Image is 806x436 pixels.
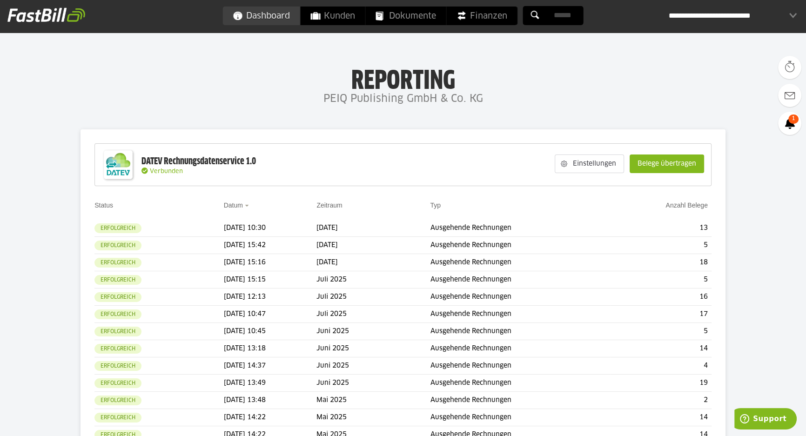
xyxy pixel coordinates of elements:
sl-badge: Erfolgreich [94,344,141,354]
td: 16 [610,288,712,306]
td: 17 [610,306,712,323]
a: Anzahl Belege [665,201,707,209]
td: [DATE] 13:48 [224,392,317,409]
td: 4 [610,357,712,375]
td: Juni 2025 [316,357,430,375]
td: Juni 2025 [316,340,430,357]
td: Ausgehende Rechnungen [430,392,610,409]
td: Ausgehende Rechnungen [430,340,610,357]
td: Juli 2025 [316,288,430,306]
td: 5 [610,271,712,288]
a: Zeitraum [316,201,342,209]
img: fastbill_logo_white.png [7,7,85,22]
h1: Reporting [93,66,713,90]
td: 13 [610,220,712,237]
td: Ausgehende Rechnungen [430,220,610,237]
td: [DATE] 10:30 [224,220,317,237]
td: 14 [610,409,712,426]
td: Juli 2025 [316,271,430,288]
a: Dashboard [223,7,300,25]
td: Juni 2025 [316,375,430,392]
td: [DATE] 12:13 [224,288,317,306]
td: [DATE] 13:49 [224,375,317,392]
sl-button: Einstellungen [555,154,624,173]
sl-badge: Erfolgreich [94,292,141,302]
sl-badge: Erfolgreich [94,258,141,268]
td: Ausgehende Rechnungen [430,306,610,323]
td: 5 [610,323,712,340]
sl-badge: Erfolgreich [94,378,141,388]
td: 5 [610,237,712,254]
div: DATEV Rechnungsdatenservice 1.0 [141,155,256,168]
span: Finanzen [457,7,507,25]
a: Finanzen [447,7,517,25]
sl-badge: Erfolgreich [94,361,141,371]
td: 14 [610,340,712,357]
sl-badge: Erfolgreich [94,223,141,233]
span: Dokumente [376,7,436,25]
td: [DATE] 15:15 [224,271,317,288]
td: [DATE] 10:45 [224,323,317,340]
td: Ausgehende Rechnungen [430,288,610,306]
a: Status [94,201,113,209]
sl-badge: Erfolgreich [94,413,141,423]
td: [DATE] 15:16 [224,254,317,271]
td: Ausgehende Rechnungen [430,323,610,340]
td: Ausgehende Rechnungen [430,357,610,375]
span: Verbunden [150,168,183,174]
img: DATEV-Datenservice Logo [100,146,137,183]
td: Juli 2025 [316,306,430,323]
a: 1 [778,112,801,135]
td: Ausgehende Rechnungen [430,271,610,288]
a: Typ [430,201,441,209]
td: [DATE] 14:37 [224,357,317,375]
span: Kunden [311,7,355,25]
td: Ausgehende Rechnungen [430,409,610,426]
iframe: Öffnet ein Widget, in dem Sie weitere Informationen finden [734,408,797,431]
td: [DATE] 10:47 [224,306,317,323]
td: [DATE] 13:18 [224,340,317,357]
span: 1 [788,114,799,124]
a: Kunden [301,7,365,25]
img: sort_desc.gif [245,205,251,207]
td: Mai 2025 [316,392,430,409]
td: 2 [610,392,712,409]
sl-button: Belege übertragen [630,154,704,173]
sl-badge: Erfolgreich [94,309,141,319]
a: Datum [224,201,243,209]
sl-badge: Erfolgreich [94,396,141,405]
td: 19 [610,375,712,392]
td: [DATE] 14:22 [224,409,317,426]
td: 18 [610,254,712,271]
span: Dashboard [233,7,290,25]
td: [DATE] 15:42 [224,237,317,254]
td: Ausgehende Rechnungen [430,375,610,392]
td: [DATE] [316,220,430,237]
sl-badge: Erfolgreich [94,327,141,336]
sl-badge: Erfolgreich [94,241,141,250]
td: Ausgehende Rechnungen [430,237,610,254]
a: Dokumente [366,7,446,25]
sl-badge: Erfolgreich [94,275,141,285]
td: [DATE] [316,254,430,271]
td: Juni 2025 [316,323,430,340]
td: Mai 2025 [316,409,430,426]
td: Ausgehende Rechnungen [430,254,610,271]
td: [DATE] [316,237,430,254]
